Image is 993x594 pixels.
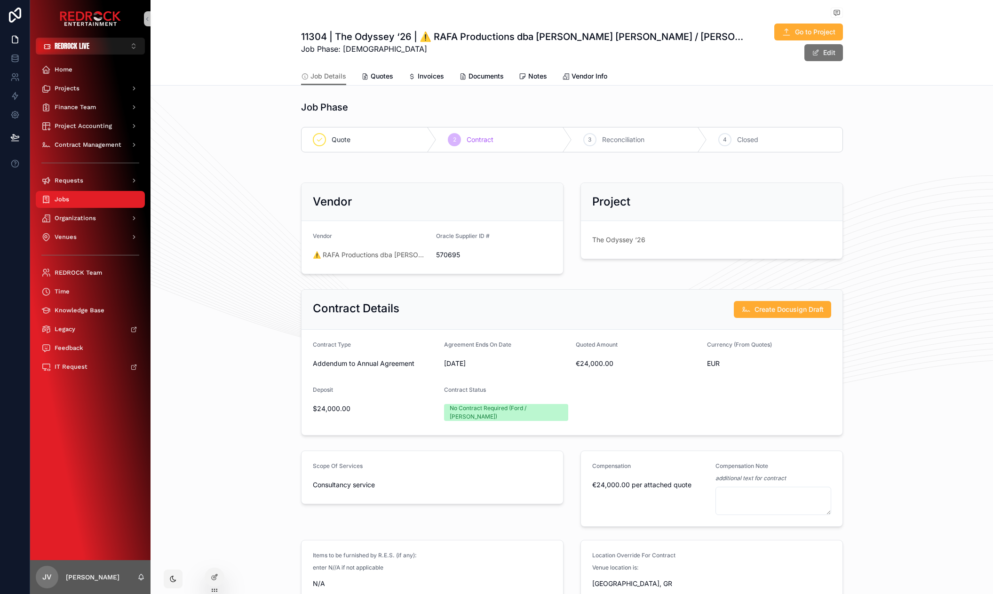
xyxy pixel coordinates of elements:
a: The Odyssey ‘26 [592,235,645,245]
a: Contract Management [36,136,145,153]
span: Requests [55,177,83,184]
a: ⚠️ RAFA Productions dba [PERSON_NAME] [PERSON_NAME] [313,250,429,260]
a: Organizations [36,210,145,227]
a: Finance Team [36,99,145,116]
div: scrollable content [30,55,151,388]
a: Knowledge Base [36,302,145,319]
a: Home [36,61,145,78]
a: Jobs [36,191,145,208]
span: Notes [528,71,547,81]
span: Location Override For Contract [592,552,675,559]
button: Create Docusign Draft [734,301,831,318]
a: Job Details [301,68,346,86]
a: Notes [519,68,547,87]
a: Invoices [408,68,444,87]
span: Jobs [55,196,69,203]
span: €24,000.00 per attached quote [592,480,708,490]
span: Create Docusign Draft [755,305,824,314]
span: Items to be furnished by R.E.S. (if any): [313,552,417,559]
span: Oracle Supplier ID # [436,232,490,239]
span: Contract Status [444,386,486,393]
span: Project Accounting [55,122,112,130]
span: Home [55,66,72,73]
span: Contract Type [313,341,351,348]
a: Vendor Info [562,68,607,87]
span: 2 [453,136,456,143]
span: JV [42,571,52,583]
span: [GEOGRAPHIC_DATA], GR [592,579,831,588]
span: Agreement Ends On Date [444,341,511,348]
span: Quoted Amount [576,341,618,348]
h2: Project [592,194,630,209]
span: Consultancy service [313,480,552,490]
span: Documents [469,71,504,81]
span: Vendor [313,232,332,239]
span: Compensation Note [715,462,768,469]
span: Contract Management [55,141,121,149]
span: N/A [313,579,552,588]
a: Requests [36,172,145,189]
img: App logo [60,11,121,26]
span: Projects [55,85,79,92]
span: Feedback [55,344,83,352]
span: Venue location is: [592,564,638,571]
span: enter N//A if not applicable [313,564,383,571]
h1: 11304 | The Odyssey ‘26 | ⚠️ RAFA Productions dba [PERSON_NAME] [PERSON_NAME] / [PERSON_NAME] [PE... [301,30,747,43]
span: Legacy [55,325,75,333]
span: Job Phase: [DEMOGRAPHIC_DATA] [301,43,747,55]
div: No Contract Required (Ford / [PERSON_NAME]) [450,404,563,421]
span: REDROCK Team [55,269,102,277]
h2: Vendor [313,194,352,209]
p: [PERSON_NAME] [66,572,119,582]
span: Job Details [310,71,346,81]
h1: Job Phase [301,101,348,114]
button: Select Button [36,38,145,55]
a: Venues [36,229,145,246]
span: 570695 [436,250,552,260]
a: IT Request [36,358,145,375]
span: Deposit [313,386,333,393]
span: Vendor Info [572,71,607,81]
span: Compensation [592,462,631,469]
a: Feedback [36,340,145,356]
a: Quotes [361,68,393,87]
span: Go to Project [795,27,835,37]
a: Time [36,283,145,300]
span: Knowledge Base [55,307,104,314]
span: Addendum to Annual Agreement [313,359,414,368]
span: €24,000.00 [576,359,700,368]
span: Contract [467,135,493,144]
a: Documents [459,68,504,87]
span: Currency (From Quotes) [707,341,772,348]
span: Venues [55,233,77,241]
span: Quotes [371,71,393,81]
h2: Contract Details [313,301,399,316]
span: 3 [588,136,591,143]
span: Time [55,288,70,295]
span: Quote [332,135,350,144]
a: REDROCK Team [36,264,145,281]
span: Invoices [418,71,444,81]
span: IT Request [55,363,87,371]
span: Closed [737,135,758,144]
em: additional text for contract [715,475,786,482]
span: [DATE] [444,359,568,368]
button: Edit [804,44,843,61]
a: Project Accounting [36,118,145,135]
button: Go to Project [774,24,843,40]
span: EUR [707,359,831,368]
span: Scope Of Services [313,462,363,469]
span: Reconciliation [602,135,644,144]
a: Projects [36,80,145,97]
span: $24,000.00 [313,404,437,413]
span: 4 [723,136,727,143]
span: Organizations [55,214,96,222]
span: Finance Team [55,103,96,111]
span: REDROCK LIVE [55,41,89,51]
a: Legacy [36,321,145,338]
